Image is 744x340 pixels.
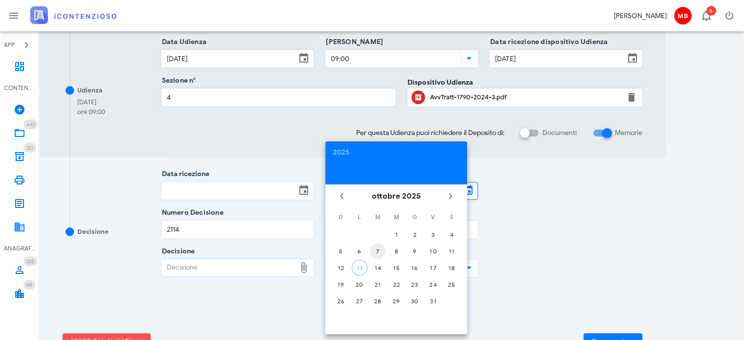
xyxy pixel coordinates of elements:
[425,227,441,242] button: 3
[407,281,423,288] div: 23
[430,93,620,101] div: AvvTratt-1790-2024-3.pdf
[425,248,441,255] div: 10
[388,293,404,309] button: 29
[333,187,351,205] button: Il mese scorso
[162,221,314,238] input: Numero Decisione
[333,293,349,309] button: 26
[407,276,423,292] button: 23
[425,231,441,238] div: 3
[352,260,367,275] button: 13
[159,37,207,47] label: Data Udienza
[333,276,349,292] button: 19
[430,90,620,105] div: Clicca per aprire un'anteprima del file o scaricarlo
[387,209,405,226] th: M
[77,227,109,237] div: Decisione
[671,4,694,27] button: MB
[159,247,195,256] label: Decisione
[370,264,385,272] div: 14
[23,119,38,129] span: Distintivo
[4,244,35,253] div: ANAGRAFICA
[694,4,718,27] button: Distintivo
[388,264,404,272] div: 15
[333,281,349,288] div: 19
[370,276,385,292] button: 21
[352,243,367,259] button: 6
[388,231,404,238] div: 1
[352,276,367,292] button: 20
[407,297,423,305] div: 30
[444,276,459,292] button: 25
[159,208,224,218] label: Numero Decisione
[442,187,459,205] button: Il prossimo mese
[370,293,385,309] button: 28
[388,276,404,292] button: 22
[444,281,459,288] div: 25
[333,248,349,255] div: 5
[388,243,404,259] button: 8
[407,248,423,255] div: 9
[706,6,716,16] span: Distintivo
[352,264,367,272] div: 13
[368,186,425,206] button: ottobre 2025
[407,243,423,259] button: 9
[425,276,441,292] button: 24
[323,37,383,47] label: [PERSON_NAME]
[369,209,386,226] th: M
[425,293,441,309] button: 31
[615,128,642,138] label: Memorie
[370,248,385,255] div: 7
[351,209,368,226] th: L
[352,281,367,288] div: 20
[77,86,102,95] div: Udienza
[159,76,196,86] label: Sezione n°
[162,89,396,106] input: Sezione n°
[444,227,459,242] button: 4
[333,297,349,305] div: 26
[388,297,404,305] div: 29
[388,248,404,255] div: 8
[388,260,404,275] button: 15
[162,260,296,275] div: Decisione
[26,145,33,151] span: 321
[542,128,577,138] label: Documenti
[443,209,460,226] th: S
[425,297,441,305] div: 31
[407,231,423,238] div: 2
[352,297,367,305] div: 27
[356,128,504,138] span: Per questa Udienza puoi richiedere il Deposito di:
[23,280,35,290] span: Distintivo
[444,264,459,272] div: 18
[333,149,459,156] div: 2025
[444,231,459,238] div: 4
[407,77,473,88] label: Dispositivo Udienza
[407,264,423,272] div: 16
[388,227,404,242] button: 1
[370,260,385,275] button: 14
[487,37,608,47] label: Data ricezione dispositivo Udienza
[370,297,385,305] div: 28
[30,6,116,24] img: logo-text-2x.png
[26,282,32,288] span: 88
[444,243,459,259] button: 11
[407,293,423,309] button: 30
[332,209,350,226] th: D
[626,91,637,103] button: Elimina
[425,209,442,226] th: V
[333,243,349,259] button: 5
[425,243,441,259] button: 10
[326,50,458,67] input: Ora Udienza
[425,281,441,288] div: 24
[411,91,425,104] button: Clicca per aprire un'anteprima del file o scaricarlo
[23,256,37,266] span: Distintivo
[77,107,105,117] div: ore 09:00
[425,260,441,275] button: 17
[4,84,35,92] div: CONTENZIOSO
[370,281,385,288] div: 21
[370,243,385,259] button: 7
[323,169,409,179] label: Data Deposito Decisione
[406,209,424,226] th: G
[333,264,349,272] div: 12
[352,293,367,309] button: 27
[26,258,34,265] span: 325
[333,260,349,275] button: 12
